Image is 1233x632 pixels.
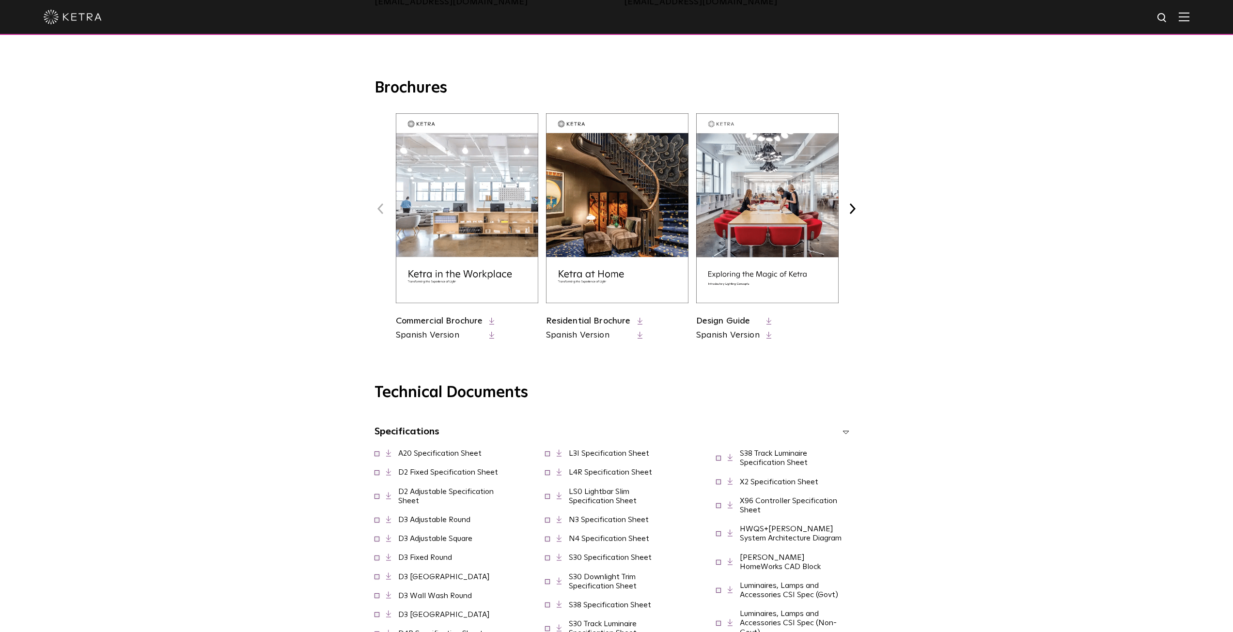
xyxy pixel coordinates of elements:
a: S38 Track Luminaire Specification Sheet [740,449,808,466]
a: D3 [GEOGRAPHIC_DATA] [398,573,490,581]
a: D3 Fixed Round [398,554,452,561]
a: N4 Specification Sheet [569,535,649,542]
a: D3 [GEOGRAPHIC_DATA] [398,611,490,618]
a: Luminaires, Lamps and Accessories CSI Spec (Govt) [740,582,838,599]
a: Spanish Version [696,329,760,341]
a: L3I Specification Sheet [569,449,649,457]
a: S30 Downlight Trim Specification Sheet [569,573,637,590]
h3: Technical Documents [375,384,859,402]
button: Previous [375,202,387,215]
a: D2 Adjustable Specification Sheet [398,488,494,505]
a: LS0 Lightbar Slim Specification Sheet [569,488,637,505]
a: Design Guide [696,317,750,325]
a: D3 Adjustable Square [398,535,472,542]
a: Spanish Version [396,329,483,341]
button: Next [846,202,859,215]
img: Hamburger%20Nav.svg [1179,12,1189,21]
img: search icon [1156,12,1169,24]
a: X2 Specification Sheet [740,478,818,486]
a: S30 Specification Sheet [569,554,652,561]
a: HWQS+[PERSON_NAME] System Architecture Diagram [740,525,842,542]
a: Commercial Brochure [396,317,483,325]
h3: Brochures [375,78,859,99]
span: Specifications [375,427,439,436]
a: Spanish Version [546,329,631,341]
a: A20 Specification Sheet [398,449,482,457]
img: commercial_brochure_thumbnail [396,113,538,303]
a: N3 Specification Sheet [569,516,649,524]
a: Residential Brochure [546,317,631,325]
a: D2 Fixed Specification Sheet [398,468,498,476]
img: design_brochure_thumbnail [696,113,839,303]
img: ketra-logo-2019-white [44,10,102,24]
a: D3 Wall Wash Round [398,592,472,600]
a: D3 Adjustable Round [398,516,470,524]
a: S38 Specification Sheet [569,601,651,609]
a: X96 Controller Specification Sheet [740,497,837,514]
a: [PERSON_NAME] HomeWorks CAD Block [740,554,821,570]
a: L4R Specification Sheet [569,468,652,476]
img: residential_brochure_thumbnail [546,113,688,303]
